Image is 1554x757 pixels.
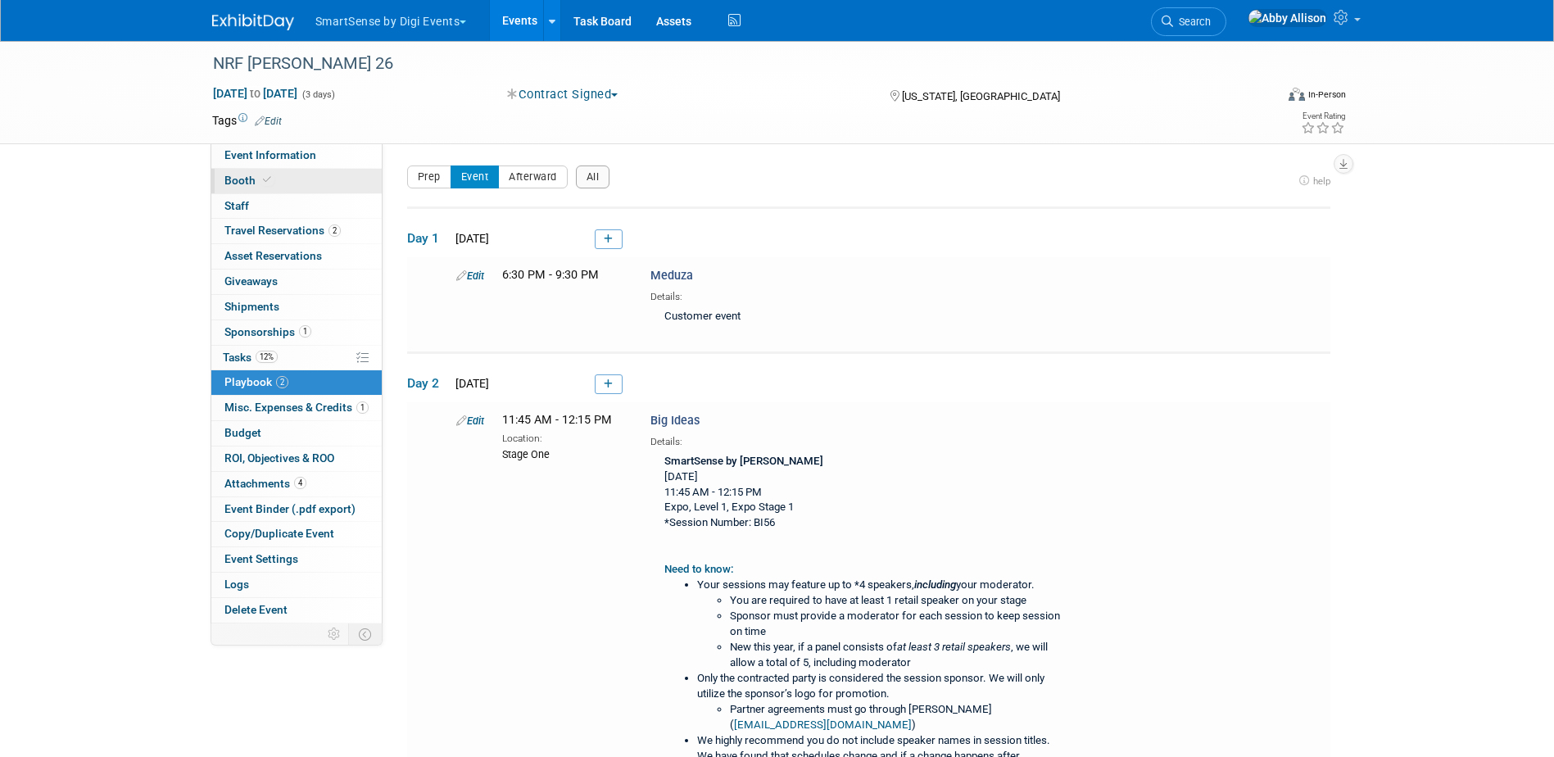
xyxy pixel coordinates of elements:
[211,194,382,219] a: Staff
[650,285,1071,304] div: Details:
[211,446,382,471] a: ROI, Objectives & ROO
[224,224,341,237] span: Travel Reservations
[211,219,382,243] a: Travel Reservations2
[276,376,288,388] span: 2
[1289,88,1305,101] img: Format-Inperson.png
[224,578,249,591] span: Logs
[211,396,382,420] a: Misc. Expenses & Credits1
[730,702,1063,733] li: Partner agreements must go through [PERSON_NAME] ( )
[224,451,334,465] span: ROI, Objectives & ROO
[255,116,282,127] a: Edit
[211,522,382,546] a: Copy/Duplicate Event
[1307,88,1346,101] div: In-Person
[1173,16,1211,28] span: Search
[356,401,369,414] span: 1
[320,623,349,645] td: Personalize Event Tab Strip
[211,547,382,572] a: Event Settings
[224,199,249,212] span: Staff
[456,270,484,282] a: Edit
[1248,9,1327,27] img: Abby Allison
[897,641,1011,653] i: at least 3 retail speakers
[263,175,271,184] i: Booth reservation complete
[730,609,1063,640] li: Sponsor must provide a moderator for each session to keep session on time
[211,472,382,496] a: Attachments4
[451,165,500,188] button: Event
[224,249,322,262] span: Asset Reservations
[650,304,1071,331] div: Customer event
[223,351,278,364] span: Tasks
[224,477,306,490] span: Attachments
[730,640,1063,671] li: New this year, if a panel consists of , we will allow a total of 5, including moderator
[650,430,1071,449] div: Details:
[224,552,298,565] span: Event Settings
[1313,175,1330,187] span: help
[650,414,700,428] span: Big Ideas
[294,477,306,489] span: 4
[224,375,288,388] span: Playbook
[212,112,282,129] td: Tags
[211,573,382,597] a: Logs
[224,325,311,338] span: Sponsorships
[1178,85,1347,110] div: Event Format
[224,502,356,515] span: Event Binder (.pdf export)
[664,563,734,575] b: Need to know:
[697,671,1063,702] li: Only the contracted party is considered the session sponsor. We will only utilize the sponsor’s l...
[730,593,1063,609] li: You are required to have at least 1 retail speaker on your stage
[498,165,568,188] button: Afterward
[211,295,382,320] a: Shipments
[256,351,278,363] span: 12%
[224,426,261,439] span: Budget
[211,169,382,193] a: Booth
[224,148,316,161] span: Event Information
[451,232,489,245] span: [DATE]
[734,718,912,731] a: [EMAIL_ADDRESS][DOMAIN_NAME]
[224,401,369,414] span: Misc. Expenses & Credits
[301,89,335,100] span: (3 days)
[502,268,599,282] span: 6:30 PM - 9:30 PM
[212,14,294,30] img: ExhibitDay
[211,497,382,522] a: Event Binder (.pdf export)
[650,269,693,283] span: Meduza
[407,229,448,247] span: Day 1
[211,598,382,623] a: Delete Event
[224,300,279,313] span: Shipments
[211,320,382,345] a: Sponsorships1
[224,274,278,288] span: Giveaways
[224,174,274,187] span: Booth
[664,455,823,467] b: SmartSense by [PERSON_NAME]
[212,86,298,101] span: [DATE] [DATE]
[211,421,382,446] a: Budget
[1151,7,1226,36] a: Search
[207,49,1250,79] div: NRF [PERSON_NAME] 26
[502,446,626,462] div: Stage One
[247,87,263,100] span: to
[299,325,311,338] span: 1
[576,165,610,188] button: All
[224,527,334,540] span: Copy/Duplicate Event
[211,244,382,269] a: Asset Reservations
[502,429,626,446] div: Location:
[224,603,288,616] span: Delete Event
[1301,112,1345,120] div: Event Rating
[211,270,382,294] a: Giveaways
[211,370,382,395] a: Playbook2
[502,413,612,427] span: 11:45 AM - 12:15 PM
[211,143,382,168] a: Event Information
[407,165,451,188] button: Prep
[328,224,341,237] span: 2
[902,90,1060,102] span: [US_STATE], [GEOGRAPHIC_DATA]
[501,86,624,103] button: Contract Signed
[451,377,489,390] span: [DATE]
[456,415,484,427] a: Edit
[407,374,448,392] span: Day 2
[697,578,1063,593] li: Your sessions may feature up to *4 speakers, your moderator.
[211,346,382,370] a: Tasks12%
[348,623,382,645] td: Toggle Event Tabs
[914,578,956,591] b: including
